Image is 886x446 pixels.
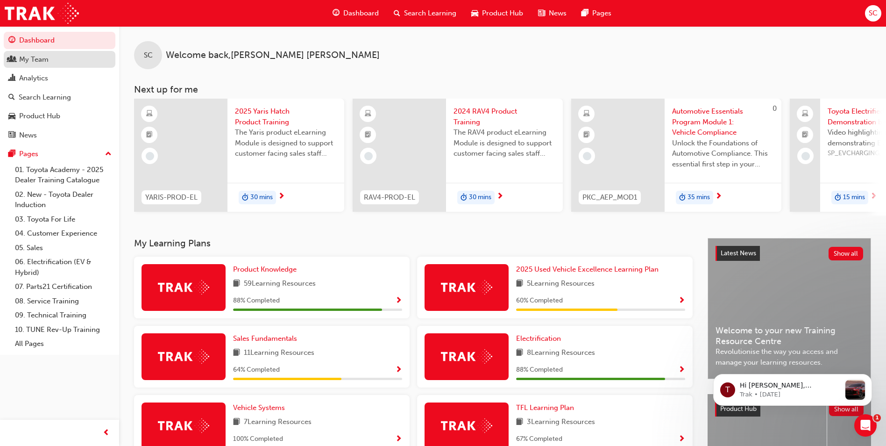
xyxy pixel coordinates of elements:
[8,36,15,45] span: guage-icon
[583,152,591,160] span: learningRecordVerb_NONE-icon
[11,308,115,323] a: 09. Technical Training
[343,8,379,19] span: Dashboard
[11,255,115,280] a: 06. Electrification (EV & Hybrid)
[802,108,808,120] span: laptop-icon
[395,297,402,305] span: Show Progress
[4,108,115,125] a: Product Hub
[582,192,637,203] span: PKC_AEP_MOD1
[233,403,289,413] a: Vehicle Systems
[592,8,611,19] span: Pages
[4,145,115,163] button: Pages
[19,54,49,65] div: My Team
[538,7,545,19] span: news-icon
[233,295,280,306] span: 88 % Completed
[516,434,562,445] span: 67 % Completed
[699,355,886,421] iframe: Intercom notifications message
[678,366,685,374] span: Show Progress
[233,264,300,275] a: Product Knowledge
[4,70,115,87] a: Analytics
[801,152,810,160] span: learningRecordVerb_NONE-icon
[158,418,209,433] img: Trak
[464,4,531,23] a: car-iconProduct Hub
[516,365,563,375] span: 88 % Completed
[8,131,15,140] span: news-icon
[870,193,877,201] span: next-icon
[531,4,574,23] a: news-iconNews
[11,323,115,337] a: 10. TUNE Rev-Up Training
[4,51,115,68] a: My Team
[678,295,685,307] button: Show Progress
[333,7,340,19] span: guage-icon
[708,238,871,379] a: Latest NewsShow allWelcome to your new Training Resource CentreRevolutionise the way you access a...
[364,152,373,160] span: learningRecordVerb_NONE-icon
[527,417,595,428] span: 3 Learning Resources
[583,129,590,141] span: booktick-icon
[365,129,371,141] span: booktick-icon
[516,295,563,306] span: 60 % Completed
[516,265,659,273] span: 2025 Used Vehicle Excellence Learning Plan
[144,50,153,61] span: SC
[583,108,590,120] span: learningResourceType_ELEARNING-icon
[8,112,15,121] span: car-icon
[5,3,79,24] a: Trak
[233,365,280,375] span: 64 % Completed
[4,127,115,144] a: News
[233,265,297,273] span: Product Knowledge
[19,92,71,103] div: Search Learning
[672,138,774,170] span: Unlock the Foundations of Automotive Compliance. This essential first step in your Automotive Ess...
[865,5,881,22] button: SC
[105,148,112,160] span: up-icon
[395,433,402,445] button: Show Progress
[19,130,37,141] div: News
[364,192,415,203] span: RAV4-PROD-EL
[11,337,115,351] a: All Pages
[516,347,523,359] span: book-icon
[678,433,685,445] button: Show Progress
[549,8,567,19] span: News
[454,127,555,159] span: The RAV4 product eLearning Module is designed to support customer facing sales staff with introdu...
[11,187,115,212] a: 02. New - Toyota Dealer Induction
[394,7,400,19] span: search-icon
[715,193,722,201] span: next-icon
[158,349,209,364] img: Trak
[688,192,710,203] span: 35 mins
[469,192,491,203] span: 30 mins
[233,403,285,412] span: Vehicle Systems
[404,8,456,19] span: Search Learning
[454,106,555,127] span: 2024 RAV4 Product Training
[8,94,15,102] span: search-icon
[829,247,864,260] button: Show all
[244,278,316,290] span: 59 Learning Resources
[386,4,464,23] a: search-iconSearch Learning
[527,278,595,290] span: 5 Learning Resources
[242,192,248,204] span: duration-icon
[574,4,619,23] a: pages-iconPages
[146,108,153,120] span: learningResourceType_ELEARNING-icon
[835,192,841,204] span: duration-icon
[471,7,478,19] span: car-icon
[395,435,402,444] span: Show Progress
[716,246,863,261] a: Latest NewsShow all
[235,127,337,159] span: The Yaris product eLearning Module is designed to support customer facing sales staff with introd...
[233,417,240,428] span: book-icon
[441,280,492,295] img: Trak
[19,73,48,84] div: Analytics
[11,280,115,294] a: 07. Parts21 Certification
[233,278,240,290] span: book-icon
[166,50,380,61] span: Welcome back , [PERSON_NAME] [PERSON_NAME]
[843,192,865,203] span: 15 mins
[158,280,209,295] img: Trak
[365,108,371,120] span: learningResourceType_ELEARNING-icon
[672,106,774,138] span: Automotive Essentials Program Module 1: Vehicle Compliance
[873,414,881,422] span: 1
[678,364,685,376] button: Show Progress
[716,346,863,367] span: Revolutionise the way you access and manage your learning resources.
[134,238,693,249] h3: My Learning Plans
[8,150,15,158] span: pages-icon
[146,152,154,160] span: learningRecordVerb_NONE-icon
[233,434,283,445] span: 100 % Completed
[516,417,523,428] span: book-icon
[678,435,685,444] span: Show Progress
